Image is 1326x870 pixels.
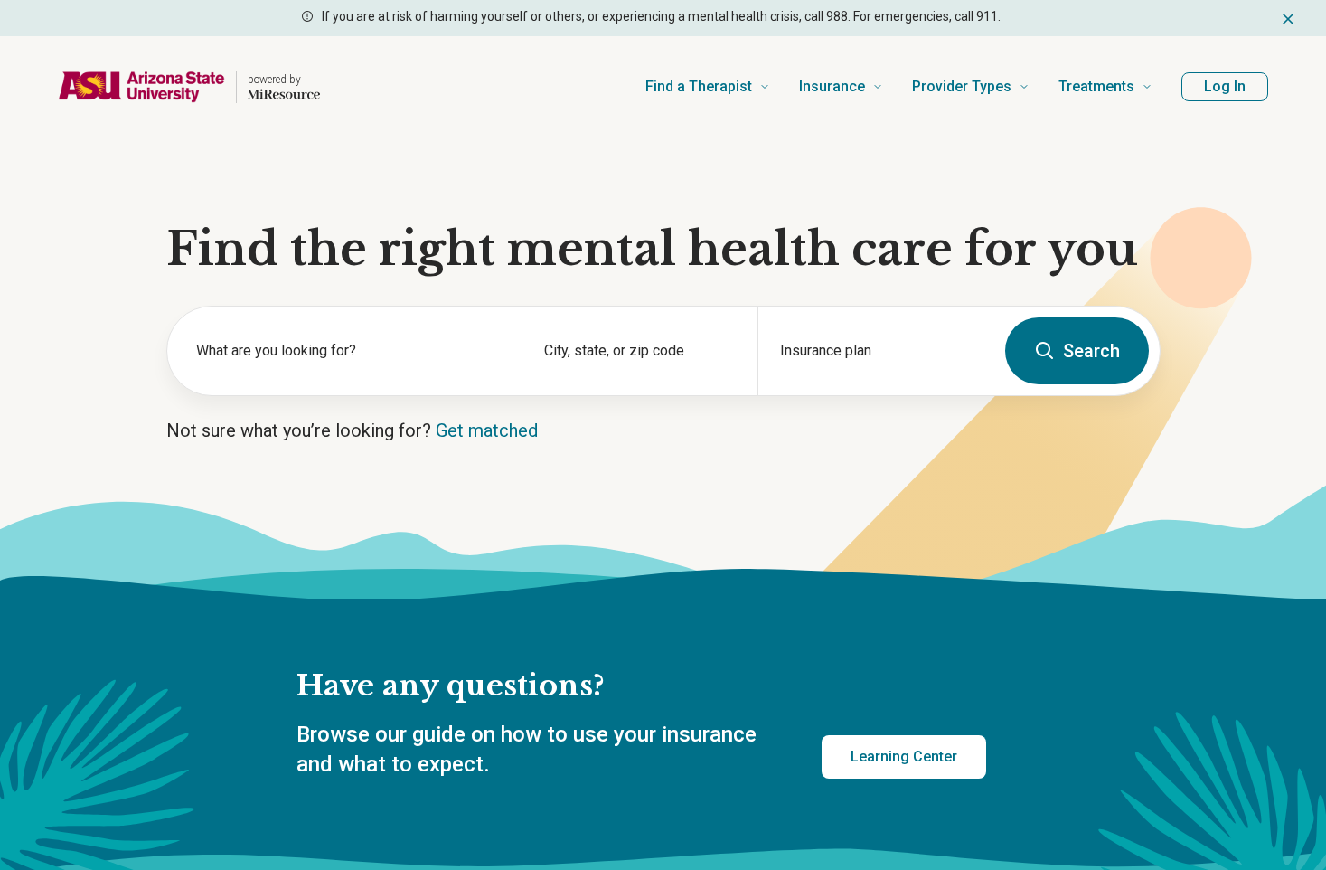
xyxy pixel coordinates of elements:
button: Dismiss [1279,7,1297,29]
a: Find a Therapist [645,51,770,123]
a: Home page [58,58,320,116]
span: Provider Types [912,74,1011,99]
button: Log In [1181,72,1268,101]
a: Treatments [1058,51,1152,123]
h2: Have any questions? [296,667,986,705]
a: Learning Center [822,735,986,779]
p: powered by [248,72,320,87]
span: Treatments [1058,74,1134,99]
a: Insurance [799,51,883,123]
a: Get matched [436,420,538,441]
label: What are you looking for? [196,340,500,362]
span: Find a Therapist [645,74,752,99]
a: Provider Types [912,51,1030,123]
p: If you are at risk of harming yourself or others, or experiencing a mental health crisis, call 98... [322,7,1001,26]
button: Search [1005,317,1149,384]
span: Insurance [799,74,865,99]
p: Not sure what you’re looking for? [166,418,1161,443]
p: Browse our guide on how to use your insurance and what to expect. [296,720,778,780]
h1: Find the right mental health care for you [166,222,1161,277]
